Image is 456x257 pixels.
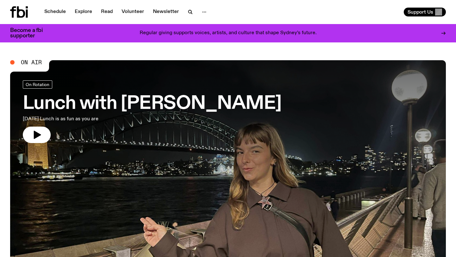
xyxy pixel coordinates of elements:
span: On Rotation [26,82,49,87]
h3: Become a fbi supporter [10,28,51,39]
a: Newsletter [149,8,183,16]
p: Regular giving supports voices, artists, and culture that shape Sydney’s future. [140,30,317,36]
p: [DATE] Lunch is as fun as you are [23,115,185,123]
span: Support Us [408,9,433,15]
span: On Air [21,60,42,65]
h3: Lunch with [PERSON_NAME] [23,95,282,113]
a: Explore [71,8,96,16]
a: Lunch with [PERSON_NAME][DATE] Lunch is as fun as you are [23,80,282,143]
a: Read [97,8,117,16]
a: Schedule [41,8,70,16]
a: On Rotation [23,80,52,89]
a: Volunteer [118,8,148,16]
button: Support Us [404,8,446,16]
